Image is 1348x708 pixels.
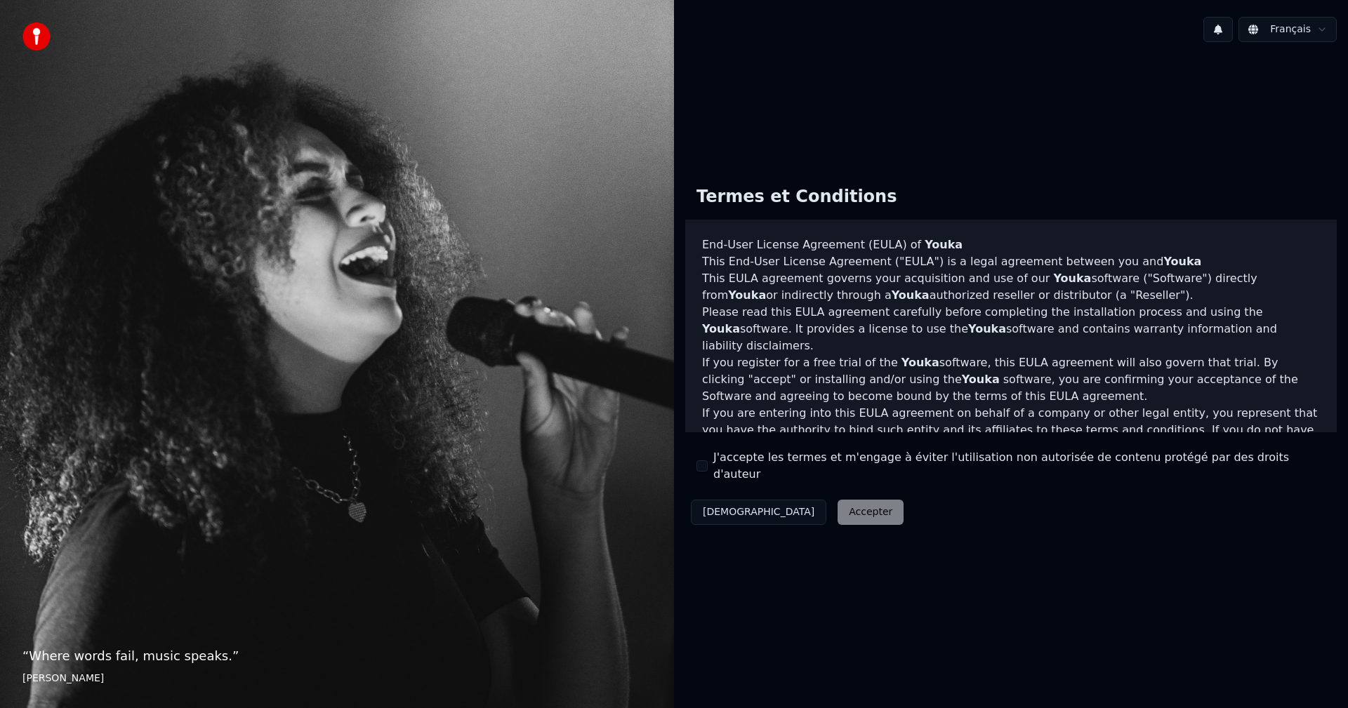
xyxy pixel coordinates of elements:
[702,270,1320,304] p: This EULA agreement governs your acquisition and use of our software ("Software") directly from o...
[702,236,1320,253] h3: End-User License Agreement (EULA) of
[901,356,939,369] span: Youka
[962,373,1000,386] span: Youka
[925,238,963,251] span: Youka
[22,22,51,51] img: youka
[702,304,1320,354] p: Please read this EULA agreement carefully before completing the installation process and using th...
[685,175,908,220] div: Termes et Conditions
[713,449,1326,483] label: J'accepte les termes et m'engage à éviter l'utilisation non autorisée de contenu protégé par des ...
[22,672,652,686] footer: [PERSON_NAME]
[968,322,1006,335] span: Youka
[702,405,1320,472] p: If you are entering into this EULA agreement on behalf of a company or other legal entity, you re...
[892,288,930,302] span: Youka
[702,253,1320,270] p: This End-User License Agreement ("EULA") is a legal agreement between you and
[691,500,826,525] button: [DEMOGRAPHIC_DATA]
[1053,272,1091,285] span: Youka
[702,322,740,335] span: Youka
[1163,255,1201,268] span: Youka
[728,288,766,302] span: Youka
[702,354,1320,405] p: If you register for a free trial of the software, this EULA agreement will also govern that trial...
[22,646,652,666] p: “ Where words fail, music speaks. ”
